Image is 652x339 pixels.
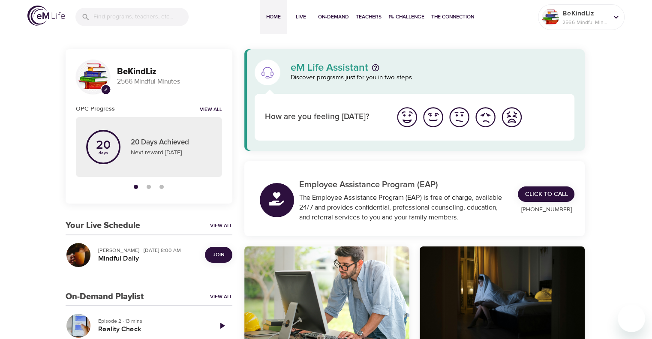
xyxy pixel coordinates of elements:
img: eM Life Assistant [261,66,274,79]
h5: Reality Check [98,325,205,334]
button: Join [205,247,232,263]
a: Click to Call [518,186,574,202]
img: ok [448,105,471,129]
p: How are you feeling [DATE]? [265,111,384,123]
a: View All [210,293,232,300]
iframe: Button to launch messaging window [618,305,645,332]
h3: On-Demand Playlist [66,292,144,302]
h3: Your Live Schedule [66,221,140,231]
p: Next reward [DATE] [131,148,212,157]
span: Click to Call [525,189,568,200]
p: days [96,151,111,155]
button: I'm feeling good [420,104,446,130]
img: bad [474,105,497,129]
button: I'm feeling great [394,104,420,130]
p: Discover programs just for you in two steps [291,73,575,83]
span: The Connection [431,12,474,21]
img: great [395,105,419,129]
p: 2566 Mindful Minutes [562,18,608,26]
h6: OPC Progress [76,104,115,114]
span: 1% Challenge [388,12,424,21]
p: 20 [96,139,111,151]
img: Remy Sharp [542,9,559,26]
a: View All [210,222,232,229]
img: worst [500,105,523,129]
p: BeKindLiz [562,8,608,18]
img: good [421,105,445,129]
button: Reality Check [66,313,91,339]
button: I'm feeling bad [472,104,499,130]
button: I'm feeling worst [499,104,525,130]
a: View all notifications [200,106,222,114]
h5: Mindful Daily [98,254,198,263]
p: Employee Assistance Program (EAP) [299,178,508,191]
p: Episode 2 · 13 mins [98,317,205,325]
span: On-Demand [318,12,349,21]
p: 2566 Mindful Minutes [117,77,222,87]
input: Find programs, teachers, etc... [93,8,189,26]
span: Live [291,12,311,21]
p: [PERSON_NAME] · [DATE] 8:00 AM [98,246,198,254]
p: 20 Days Achieved [131,137,212,148]
div: The Employee Assistance Program (EAP) is free of charge, available 24/7 and provides confidential... [299,193,508,222]
span: Home [263,12,284,21]
button: I'm feeling ok [446,104,472,130]
img: logo [27,6,65,26]
span: Teachers [356,12,382,21]
p: [PHONE_NUMBER] [518,205,574,214]
a: Play Episode [212,315,232,336]
h3: BeKindLiz [117,67,222,77]
img: Remy Sharp [78,62,108,92]
p: eM Life Assistant [291,63,368,73]
span: Join [213,250,224,259]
